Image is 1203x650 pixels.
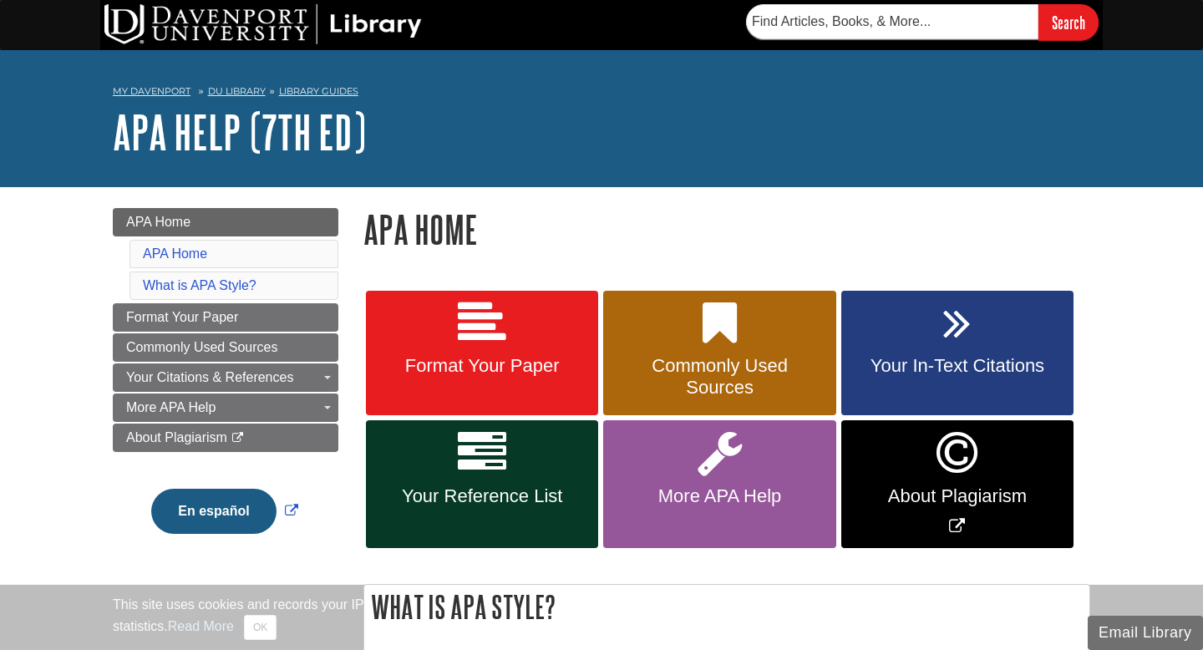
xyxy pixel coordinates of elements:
[151,489,276,534] button: En español
[363,208,1090,251] h1: APA Home
[113,84,190,99] a: My Davenport
[168,619,234,633] a: Read More
[854,355,1061,377] span: Your In-Text Citations
[126,340,277,354] span: Commonly Used Sources
[746,4,1099,40] form: Searches DU Library's articles, books, and more
[113,208,338,562] div: Guide Page Menu
[104,4,422,44] img: DU Library
[366,420,598,548] a: Your Reference List
[113,106,366,158] a: APA Help (7th Ed)
[1088,616,1203,650] button: Email Library
[126,215,190,229] span: APA Home
[231,433,245,444] i: This link opens in a new window
[616,485,823,507] span: More APA Help
[143,278,256,292] a: What is APA Style?
[113,595,1090,640] div: This site uses cookies and records your IP address for usage statistics. Additionally, we use Goo...
[841,291,1074,416] a: Your In-Text Citations
[113,333,338,362] a: Commonly Used Sources
[378,485,586,507] span: Your Reference List
[113,363,338,392] a: Your Citations & References
[113,303,338,332] a: Format Your Paper
[113,208,338,236] a: APA Home
[126,430,227,444] span: About Plagiarism
[126,310,238,324] span: Format Your Paper
[603,291,835,416] a: Commonly Used Sources
[364,585,1089,629] h2: What is APA Style?
[746,4,1038,39] input: Find Articles, Books, & More...
[1038,4,1099,40] input: Search
[113,394,338,422] a: More APA Help
[378,355,586,377] span: Format Your Paper
[126,370,293,384] span: Your Citations & References
[841,420,1074,548] a: Link opens in new window
[603,420,835,548] a: More APA Help
[143,246,207,261] a: APA Home
[244,615,277,640] button: Close
[113,80,1090,107] nav: breadcrumb
[147,504,302,518] a: Link opens in new window
[208,85,266,97] a: DU Library
[126,400,216,414] span: More APA Help
[113,424,338,452] a: About Plagiarism
[854,485,1061,507] span: About Plagiarism
[366,291,598,416] a: Format Your Paper
[279,85,358,97] a: Library Guides
[616,355,823,399] span: Commonly Used Sources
